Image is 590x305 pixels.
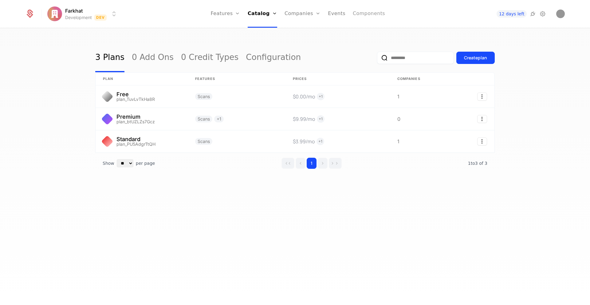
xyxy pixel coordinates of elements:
span: per page [136,160,155,166]
a: 0 Add Ons [132,43,174,72]
a: Configuration [246,43,301,72]
span: Farkhat [65,7,83,14]
th: Companies [390,73,439,85]
button: Open user button [556,10,565,18]
a: Integrations [529,10,537,18]
a: 12 days left [497,10,527,18]
button: Go to first page [281,158,294,169]
a: 0 Credit Types [181,43,238,72]
button: Go to next page [318,158,328,169]
a: 3 Plans [95,43,124,72]
button: Select action [477,137,487,145]
div: Page navigation [281,158,342,169]
div: Create plan [464,55,487,61]
img: Farkhat [47,6,62,21]
a: Settings [539,10,546,18]
th: plan [96,73,188,85]
span: 3 [468,161,487,166]
th: Prices [285,73,390,85]
select: Select page size [117,159,133,167]
span: 1 to 3 of [468,161,485,166]
th: Features [188,73,285,85]
span: Show [103,160,114,166]
div: Table pagination [95,153,495,174]
button: Select action [477,93,487,101]
div: Development [65,14,92,21]
button: Select action [477,115,487,123]
button: Go to previous page [296,158,305,169]
img: Farkhat Saliyev [556,10,565,18]
button: Createplan [456,52,495,64]
button: Select environment [49,7,118,21]
button: Go to last page [329,158,342,169]
span: Dev [94,14,107,21]
button: Go to page 1 [307,158,317,169]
